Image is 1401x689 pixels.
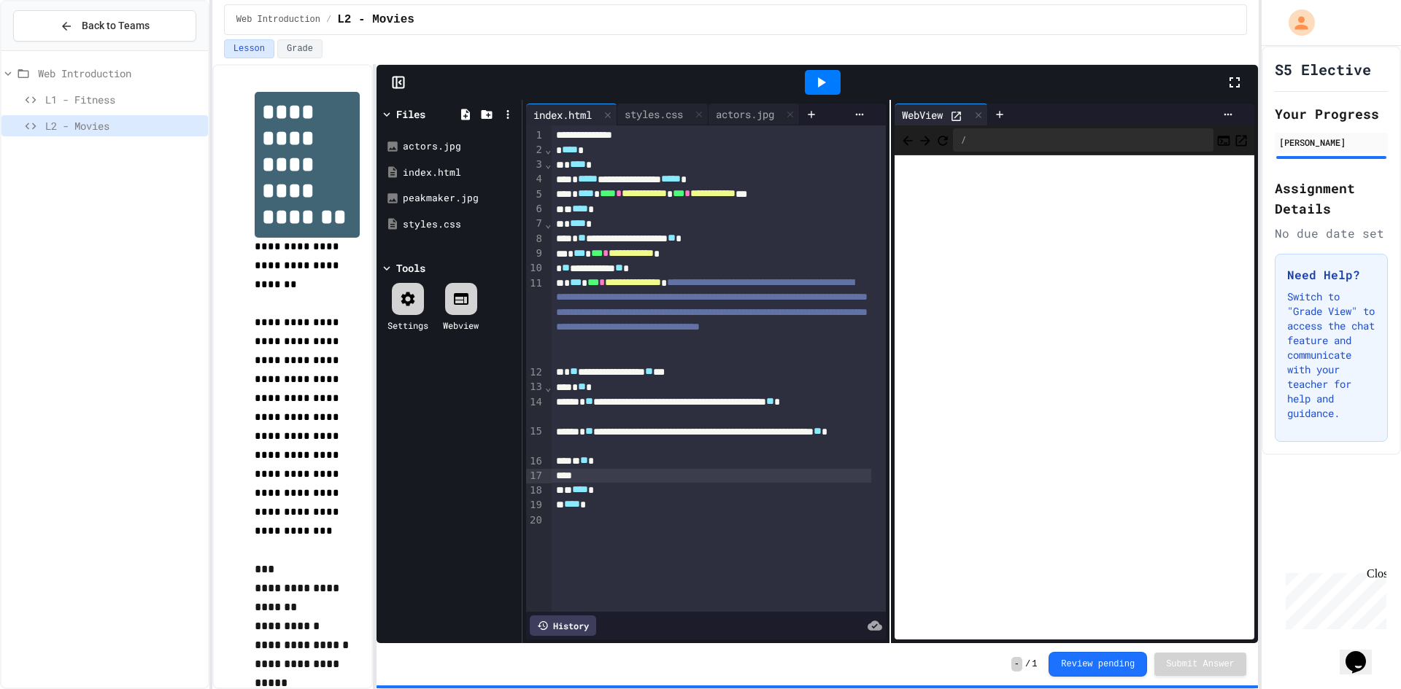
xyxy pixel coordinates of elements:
h2: Assignment Details [1275,178,1388,219]
div: styles.css [403,217,517,232]
div: actors.jpg [709,104,800,125]
div: 1 [526,128,544,143]
span: 1 [1032,658,1037,670]
span: Submit Answer [1166,658,1235,670]
div: 4 [526,172,544,187]
div: 11 [526,276,544,365]
div: 18 [526,483,544,498]
h2: Your Progress [1275,104,1388,124]
button: Grade [277,39,323,58]
span: Fold line [544,144,552,155]
button: Submit Answer [1154,653,1246,676]
button: Back to Teams [13,10,196,42]
div: 19 [526,498,544,513]
div: Files [396,106,425,122]
div: peakmaker.jpg [403,191,517,206]
h1: S5 Elective [1275,59,1371,79]
button: Refresh [935,131,950,149]
div: WebView [895,107,950,122]
div: styles.css [617,104,709,125]
div: 20 [526,513,544,528]
div: Settings [387,319,428,332]
button: Console [1216,131,1231,149]
div: 3 [526,157,544,172]
span: Fold line [544,381,552,393]
iframe: Web Preview [895,155,1254,640]
span: L1 - Fitness [45,92,202,107]
div: My Account [1273,6,1319,39]
div: [PERSON_NAME] [1279,136,1383,149]
div: WebView [895,104,988,125]
div: 14 [526,395,544,425]
span: Web Introduction [236,14,320,26]
div: 15 [526,424,544,454]
button: Review pending [1049,652,1147,677]
button: Open in new tab [1234,131,1248,149]
iframe: chat widget [1280,567,1386,629]
div: / [953,128,1213,152]
span: Forward [918,131,933,149]
div: 12 [526,365,544,380]
span: / [1025,658,1030,670]
div: styles.css [617,106,690,122]
div: Chat with us now!Close [6,6,101,93]
div: index.html [526,107,599,122]
div: No due date set [1275,225,1388,242]
div: Tools [396,260,425,276]
span: Fold line [544,218,552,230]
div: 16 [526,454,544,469]
p: Switch to "Grade View" to access the chat feature and communicate with your teacher for help and ... [1287,289,1375,421]
span: Back to Teams [82,18,150,34]
h3: Need Help? [1287,266,1375,284]
span: Back [900,131,915,149]
div: index.html [526,104,617,125]
iframe: chat widget [1340,631,1386,674]
div: 6 [526,202,544,217]
div: Webview [443,319,479,332]
div: 9 [526,246,544,261]
div: 17 [526,469,544,483]
span: / [326,14,331,26]
span: Fold line [544,158,552,170]
div: 10 [526,261,544,276]
div: actors.jpg [709,106,781,122]
button: Lesson [224,39,274,58]
span: L2 - Movies [45,118,202,133]
div: 2 [526,143,544,157]
span: Web Introduction [38,66,202,81]
div: 5 [526,187,544,202]
span: L2 - Movies [337,11,414,28]
div: 8 [526,232,544,246]
div: 13 [526,380,544,394]
div: index.html [403,166,517,180]
div: 7 [526,217,544,231]
div: History [530,615,596,636]
span: - [1011,657,1022,672]
div: actors.jpg [403,139,517,154]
